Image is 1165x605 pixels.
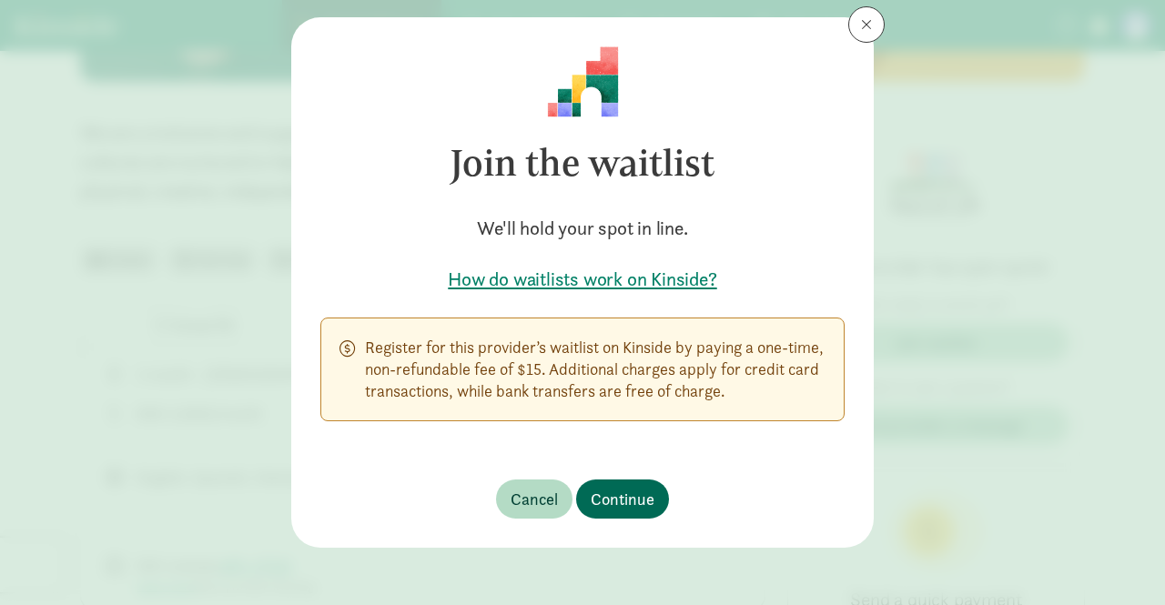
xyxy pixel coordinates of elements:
[320,267,845,292] a: How do waitlists work on Kinside?
[496,479,572,519] button: Cancel
[591,487,654,511] span: Continue
[576,479,669,519] button: Continue
[320,117,845,208] h3: Join the waitlist
[511,487,558,511] span: Cancel
[365,337,826,402] p: Register for this provider’s waitlist on Kinside by paying a one-time, non-refundable fee of $15....
[320,216,845,241] h5: We'll hold your spot in line.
